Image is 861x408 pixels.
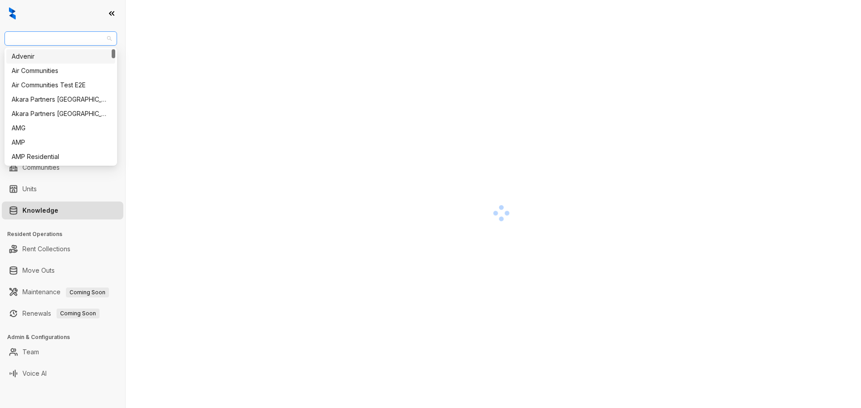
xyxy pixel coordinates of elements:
a: Team [22,343,39,361]
div: Advenir [12,52,110,61]
li: Team [2,343,123,361]
div: AMP Residential [6,150,115,164]
div: Air Communities [6,64,115,78]
span: Coming Soon [66,288,109,297]
a: Knowledge [22,202,58,219]
div: AMP Residential [12,152,110,162]
div: Akara Partners [GEOGRAPHIC_DATA] [12,94,110,104]
div: Akara Partners Phoenix [6,107,115,121]
img: logo [9,7,16,20]
div: Air Communities Test E2E [12,80,110,90]
div: AMG [12,123,110,133]
li: Units [2,180,123,198]
div: AMP [6,135,115,150]
li: Renewals [2,305,123,322]
li: Leads [2,60,123,78]
a: Units [22,180,37,198]
div: Akara Partners [GEOGRAPHIC_DATA] [12,109,110,119]
div: Air Communities Test E2E [6,78,115,92]
div: AMG [6,121,115,135]
li: Collections [2,120,123,138]
li: Rent Collections [2,240,123,258]
a: RenewalsComing Soon [22,305,100,322]
h3: Resident Operations [7,230,125,238]
li: Maintenance [2,283,123,301]
h3: Admin & Configurations [7,333,125,341]
a: Communities [22,159,60,176]
div: Akara Partners Nashville [6,92,115,107]
li: Move Outs [2,262,123,279]
li: Knowledge [2,202,123,219]
a: Voice AI [22,365,47,382]
li: Communities [2,159,123,176]
li: Voice AI [2,365,123,382]
span: Coming Soon [57,309,100,318]
div: Advenir [6,49,115,64]
span: Case and Associates [10,32,112,45]
div: AMP [12,137,110,147]
a: Rent Collections [22,240,70,258]
a: Move Outs [22,262,55,279]
li: Leasing [2,99,123,116]
div: Air Communities [12,66,110,76]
